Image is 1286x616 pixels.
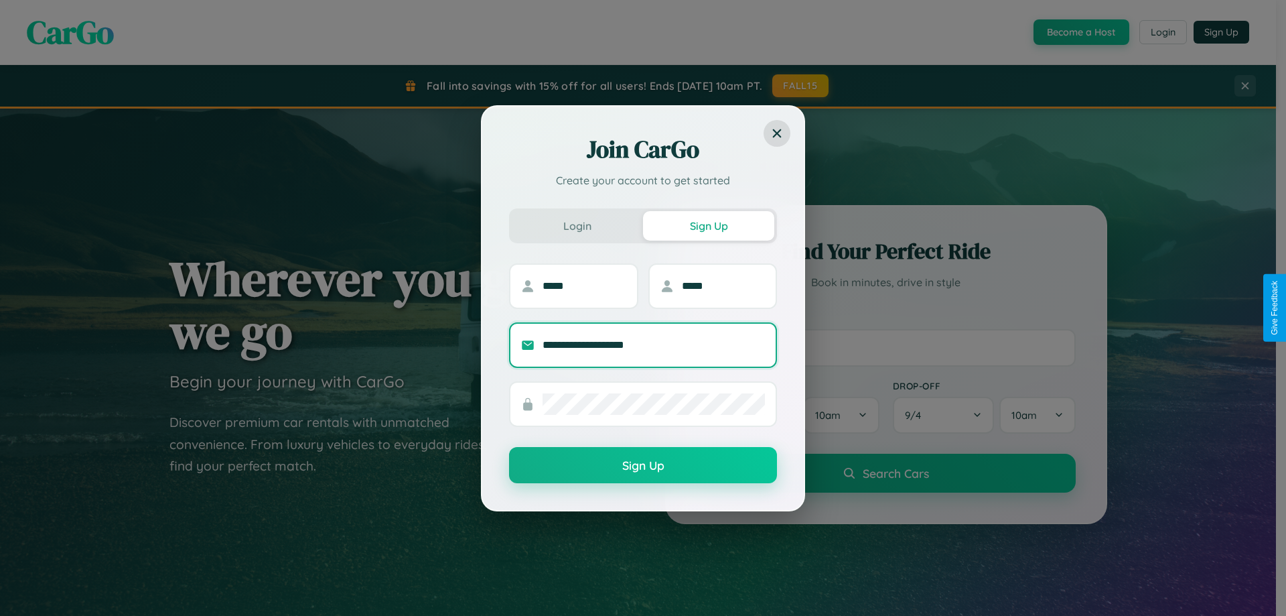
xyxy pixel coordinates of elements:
button: Login [512,211,643,241]
h2: Join CarGo [509,133,777,166]
button: Sign Up [643,211,774,241]
div: Give Feedback [1270,281,1279,335]
button: Sign Up [509,447,777,483]
p: Create your account to get started [509,172,777,188]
